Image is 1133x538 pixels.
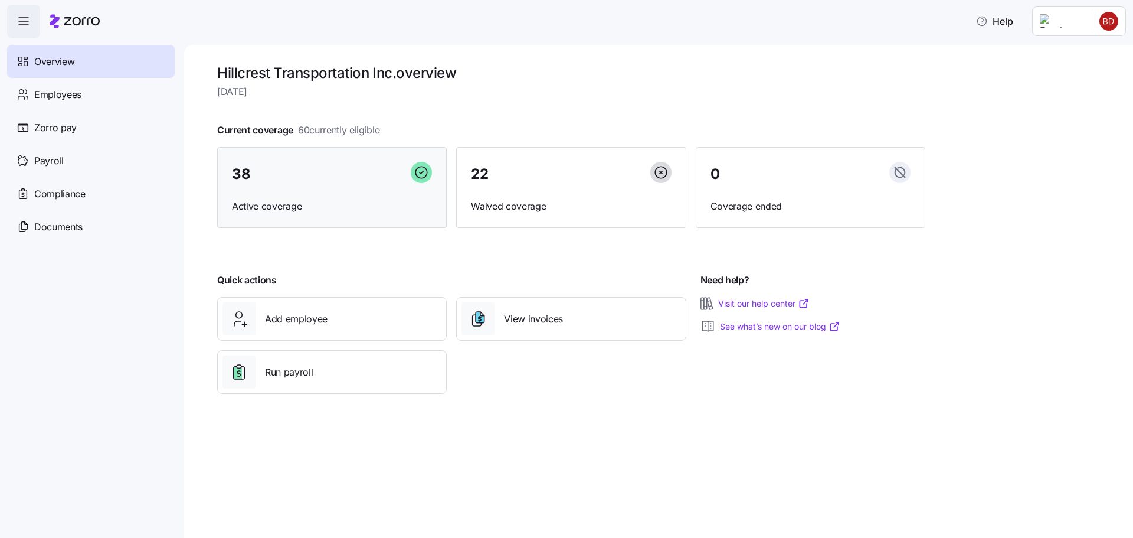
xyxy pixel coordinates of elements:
span: [DATE] [217,84,925,99]
span: Need help? [700,273,749,288]
span: 0 [710,167,720,181]
span: Overview [34,54,74,69]
a: Employees [7,78,175,111]
span: Documents [34,220,83,234]
span: 22 [471,167,488,181]
span: Quick actions [217,273,277,288]
a: Documents [7,210,175,243]
button: Help [967,9,1023,33]
span: Run payroll [265,365,313,380]
span: Current coverage [217,123,380,138]
span: 38 [232,167,250,181]
a: See what’s new on our blog [720,321,840,332]
span: View invoices [504,312,563,327]
a: Overview [7,45,175,78]
span: Waived coverage [471,199,671,214]
span: 60 currently eligible [298,123,380,138]
img: Employer logo [1040,14,1082,28]
span: Add employee [265,312,328,327]
a: Payroll [7,144,175,177]
span: Coverage ended [710,199,911,214]
span: Payroll [34,154,64,168]
span: Active coverage [232,199,432,214]
img: 23df183640fc8fa0445707e42a20fddf [1099,12,1118,31]
span: Employees [34,87,81,102]
span: Compliance [34,187,86,201]
span: Zorro pay [34,120,77,135]
a: Visit our help center [718,298,810,309]
span: Help [976,14,1013,28]
a: Zorro pay [7,111,175,144]
h1: Hillcrest Transportation Inc. overview [217,64,925,82]
a: Compliance [7,177,175,210]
